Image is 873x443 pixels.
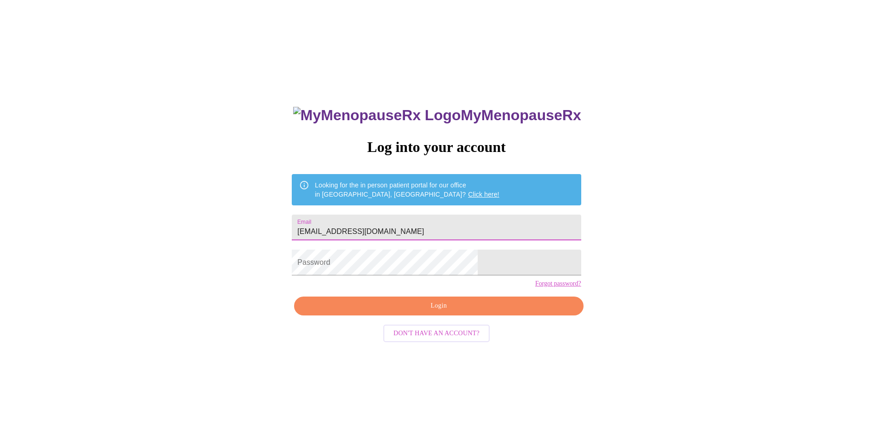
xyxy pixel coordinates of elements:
[293,107,461,124] img: MyMenopauseRx Logo
[393,328,480,339] span: Don't have an account?
[305,300,572,312] span: Login
[294,297,583,315] button: Login
[315,177,499,203] div: Looking for the in person patient portal for our office in [GEOGRAPHIC_DATA], [GEOGRAPHIC_DATA]?
[468,191,499,198] a: Click here!
[383,325,490,343] button: Don't have an account?
[293,107,581,124] h3: MyMenopauseRx
[381,329,492,337] a: Don't have an account?
[535,280,581,287] a: Forgot password?
[292,139,581,156] h3: Log into your account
